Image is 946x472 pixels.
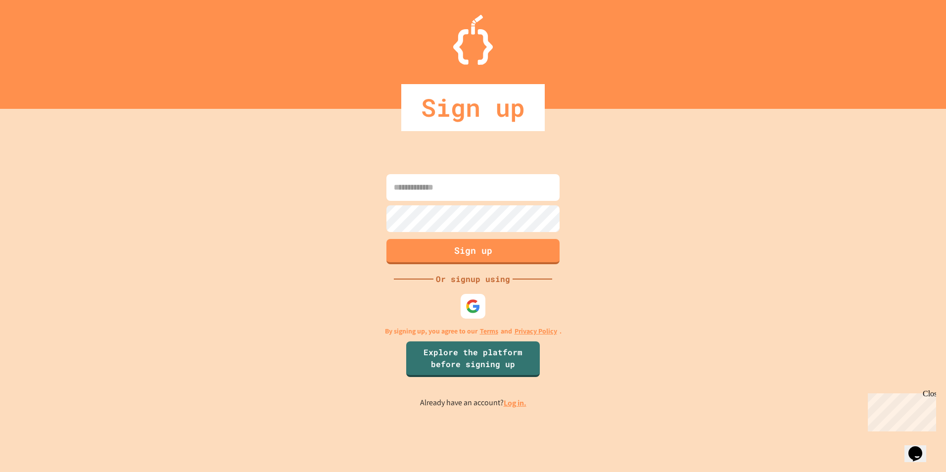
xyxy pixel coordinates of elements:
iframe: chat widget [864,389,936,431]
button: Sign up [386,239,560,264]
iframe: chat widget [904,432,936,462]
div: Sign up [401,84,545,131]
a: Log in. [504,398,526,408]
p: By signing up, you agree to our and . [385,326,562,336]
a: Privacy Policy [515,326,557,336]
div: Chat with us now!Close [4,4,68,63]
a: Explore the platform before signing up [406,341,540,377]
img: google-icon.svg [466,299,480,314]
p: Already have an account? [420,397,526,409]
div: Or signup using [433,273,513,285]
img: Logo.svg [453,15,493,65]
a: Terms [480,326,498,336]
